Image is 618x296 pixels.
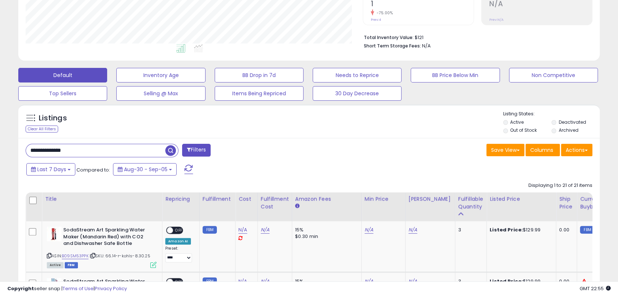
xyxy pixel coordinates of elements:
[408,195,452,203] div: [PERSON_NAME]
[510,127,537,133] label: Out of Stock
[182,144,211,157] button: Filters
[458,195,483,211] div: Fulfillable Quantity
[203,226,217,234] small: FBM
[364,43,421,49] b: Short Term Storage Fees:
[165,246,194,262] div: Preset:
[525,144,560,156] button: Columns
[365,195,402,203] div: Min Price
[124,166,167,173] span: Aug-30 - Sep-05
[116,86,205,101] button: Selling @ Max
[261,195,289,211] div: Fulfillment Cost
[165,238,191,245] div: Amazon AI
[173,227,185,234] span: OFF
[76,166,110,173] span: Compared to:
[559,119,586,125] label: Deactivated
[489,18,504,22] small: Prev: N/A
[203,195,232,203] div: Fulfillment
[509,68,598,82] button: Non Competitive
[561,144,592,156] button: Actions
[364,34,414,41] b: Total Inventory Value:
[215,86,304,101] button: Items Being Repriced
[26,126,58,132] div: Clear All Filters
[238,195,255,203] div: Cost
[39,113,67,123] h5: Listings
[510,119,524,125] label: Active
[530,146,553,154] span: Columns
[63,227,152,249] b: SodaStream Art Sparkling Water Maker (Mandarin Red) with CO2 and Dishwasher Safe Bottle
[215,68,304,82] button: BB Drop in 7d
[559,227,571,233] div: 0.00
[313,86,402,101] button: 30 Day Decrease
[90,253,150,259] span: | SKU: 66.14-r-kohls-8.30.25
[113,163,177,176] button: Aug-30 - Sep-05
[62,253,88,259] a: B09SM53PPK
[580,285,611,292] span: 2025-09-13 22:55 GMT
[411,68,500,82] button: BB Price Below Min
[503,111,600,118] p: Listing States:
[580,195,618,211] div: Current Buybox Price
[37,166,66,173] span: Last 7 Days
[238,226,247,234] a: N/A
[490,195,553,203] div: Listed Price
[559,127,579,133] label: Archived
[116,68,205,82] button: Inventory Age
[295,233,356,240] div: $0.30 min
[7,285,127,292] div: seller snap | |
[490,226,523,233] b: Listed Price:
[371,18,381,22] small: Prev: 4
[458,227,481,233] div: 3
[374,10,393,16] small: -75.00%
[47,262,64,268] span: All listings currently available for purchase on Amazon
[18,86,107,101] button: Top Sellers
[165,195,196,203] div: Repricing
[18,68,107,82] button: Default
[364,32,587,41] li: $121
[45,195,159,203] div: Title
[65,262,78,268] span: FBM
[7,285,34,292] strong: Copyright
[295,227,356,233] div: 15%
[559,195,574,211] div: Ship Price
[26,163,75,176] button: Last 7 Days
[47,227,61,241] img: 41hx+FSme3L._SL40_.jpg
[528,182,592,189] div: Displaying 1 to 21 of 21 items
[365,226,373,234] a: N/A
[295,195,358,203] div: Amazon Fees
[95,285,127,292] a: Privacy Policy
[486,144,524,156] button: Save View
[490,227,550,233] div: $129.99
[422,42,431,49] span: N/A
[313,68,402,82] button: Needs to Reprice
[63,285,94,292] a: Terms of Use
[408,226,417,234] a: N/A
[580,226,594,234] small: FBM
[47,227,157,267] div: ASIN:
[261,226,270,234] a: N/A
[295,203,299,209] small: Amazon Fees.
